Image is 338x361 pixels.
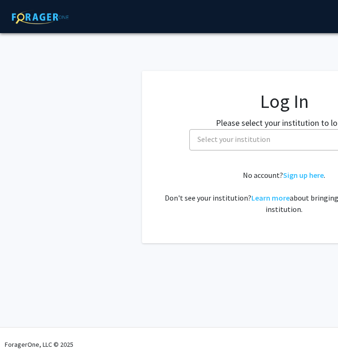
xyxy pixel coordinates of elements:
a: Sign up here [283,170,324,180]
a: Learn more about bringing ForagerOne to your institution [251,193,290,203]
span: Select your institution [197,134,270,144]
div: ForagerOne, LLC © 2025 [5,328,73,361]
img: ForagerOne Logo [7,10,73,24]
